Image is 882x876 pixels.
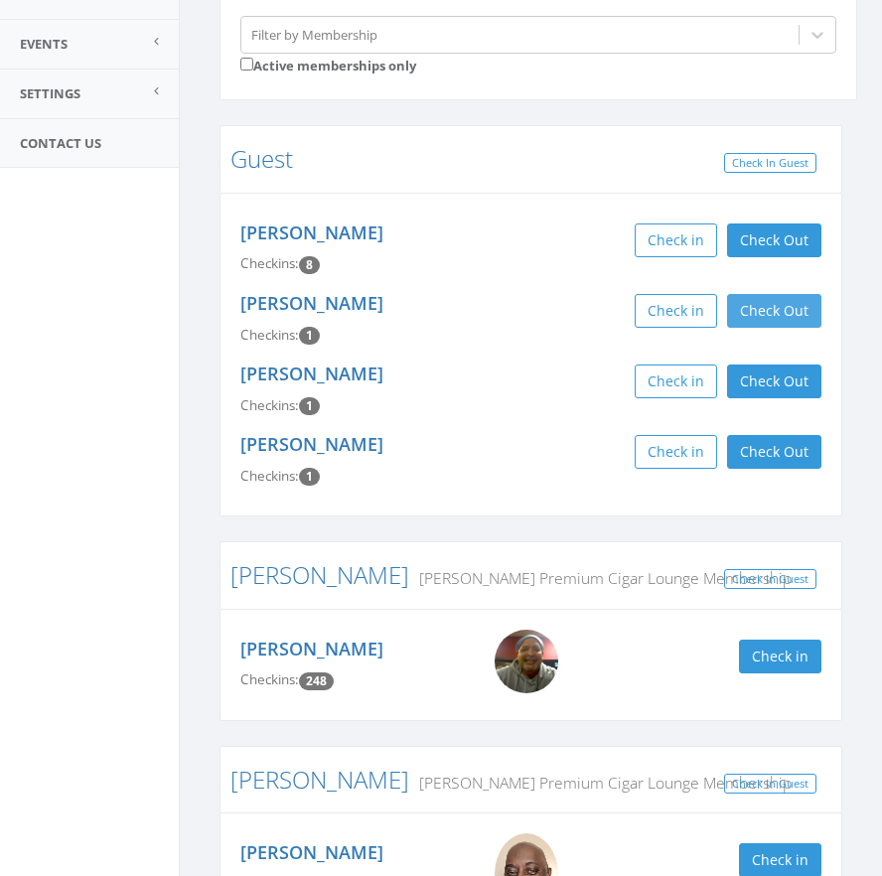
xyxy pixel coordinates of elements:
small: [PERSON_NAME] Premium Cigar Lounge Membership [409,567,792,589]
a: [PERSON_NAME] [240,637,383,660]
span: Contact Us [20,134,101,152]
button: Check in [739,640,821,673]
span: Checkins: [240,396,299,414]
a: [PERSON_NAME] [240,840,383,864]
button: Check in [635,294,717,328]
span: Checkin count [299,327,320,345]
span: Checkins: [240,326,299,344]
span: Checkins: [240,467,299,485]
a: [PERSON_NAME] [240,291,383,315]
button: Check Out [727,223,821,257]
button: Check Out [727,365,821,398]
button: Check Out [727,435,821,469]
a: Check In Guest [724,774,816,795]
span: Checkin count [299,468,320,486]
button: Check in [635,435,717,469]
a: Check In Guest [724,153,816,174]
a: [PERSON_NAME] [230,558,409,591]
a: [PERSON_NAME] [240,432,383,456]
small: [PERSON_NAME] Premium Cigar Lounge Membership [409,772,792,794]
span: Checkin count [299,672,334,690]
label: Active memberships only [240,54,416,75]
a: [PERSON_NAME] [240,220,383,244]
button: Check in [635,365,717,398]
span: Checkin count [299,256,320,274]
div: Filter by Membership [251,25,377,44]
img: Keith_Johnson.png [495,630,558,693]
button: Check Out [727,294,821,328]
a: [PERSON_NAME] [240,362,383,385]
span: Checkins: [240,254,299,272]
span: Checkin count [299,397,320,415]
a: Guest [230,142,293,175]
span: Checkins: [240,670,299,688]
span: Events [20,35,68,53]
a: [PERSON_NAME] [230,763,409,796]
button: Check in [635,223,717,257]
span: Settings [20,84,80,102]
input: Active memberships only [240,58,253,71]
a: Check In Guest [724,569,816,590]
